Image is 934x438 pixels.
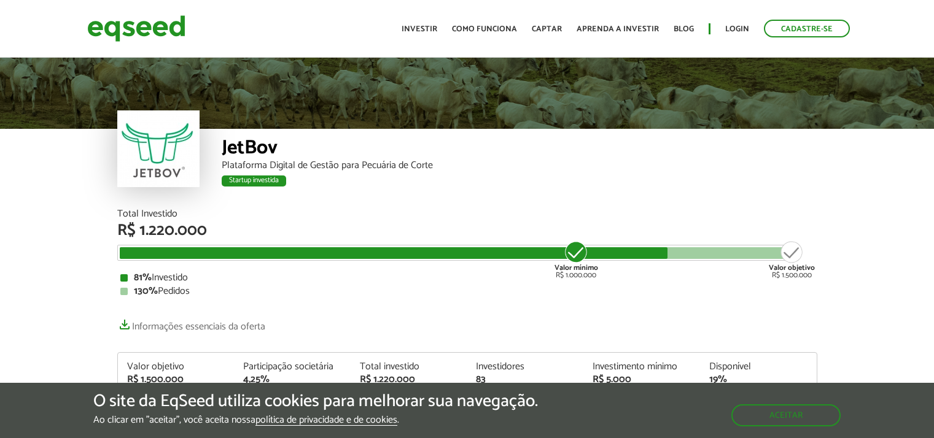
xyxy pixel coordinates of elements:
[93,414,538,426] p: Ao clicar em "aceitar", você aceita nossa .
[593,362,691,372] div: Investimento mínimo
[709,375,808,385] div: 19%
[222,161,817,171] div: Plataforma Digital de Gestão para Pecuária de Corte
[555,262,598,274] strong: Valor mínimo
[243,362,341,372] div: Participação societária
[117,209,817,219] div: Total Investido
[360,362,458,372] div: Total investido
[476,375,574,385] div: 83
[709,362,808,372] div: Disponível
[593,375,691,385] div: R$ 5.000
[532,25,562,33] a: Captar
[769,262,815,274] strong: Valor objetivo
[476,362,574,372] div: Investidores
[222,138,817,161] div: JetBov
[243,375,341,385] div: 4,25%
[222,175,286,186] div: Startup investida
[127,375,225,385] div: R$ 1.500.000
[452,25,517,33] a: Como funciona
[117,315,265,332] a: Informações essenciais da oferta
[87,12,185,45] img: EqSeed
[731,404,841,426] button: Aceitar
[674,25,694,33] a: Blog
[117,223,817,239] div: R$ 1.220.000
[725,25,749,33] a: Login
[127,362,225,372] div: Valor objetivo
[769,240,815,279] div: R$ 1.500.000
[553,240,599,279] div: R$ 1.000.000
[120,286,814,296] div: Pedidos
[255,415,397,426] a: política de privacidade e de cookies
[360,375,458,385] div: R$ 1.220.000
[764,20,850,37] a: Cadastre-se
[577,25,659,33] a: Aprenda a investir
[402,25,437,33] a: Investir
[134,283,158,299] strong: 130%
[93,392,538,411] h5: O site da EqSeed utiliza cookies para melhorar sua navegação.
[134,269,152,286] strong: 81%
[120,273,814,283] div: Investido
